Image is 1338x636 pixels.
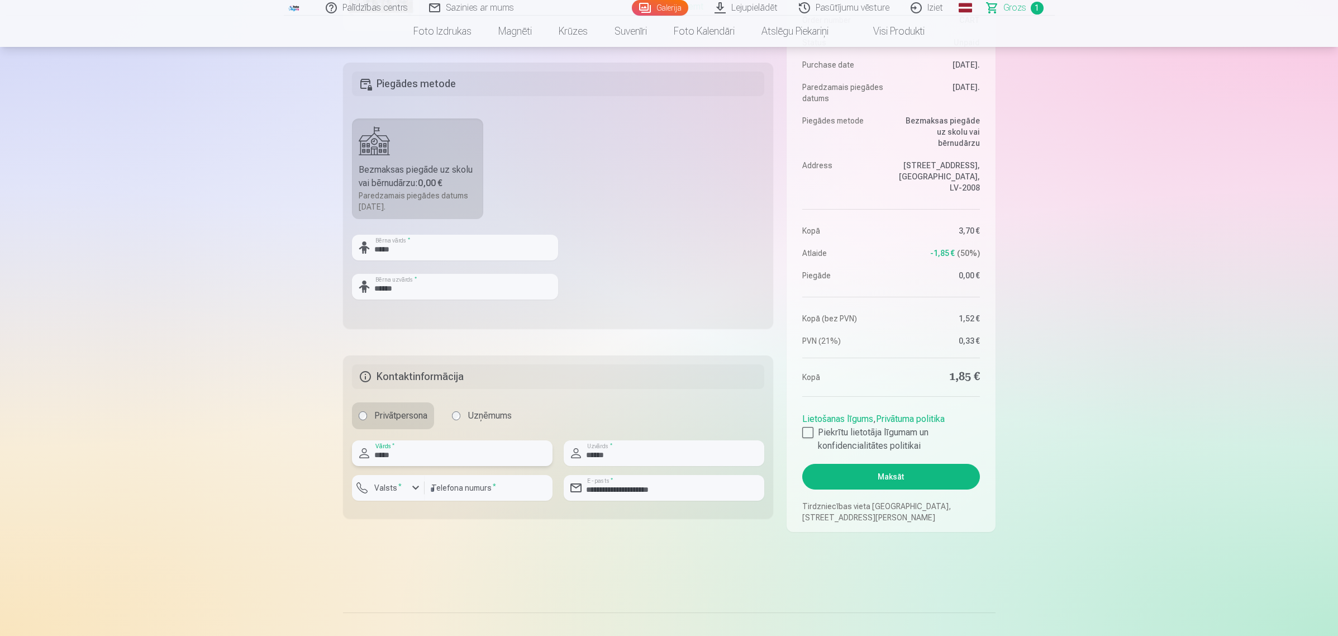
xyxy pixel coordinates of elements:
dd: 1,85 € [897,369,980,385]
label: Valsts [370,482,406,493]
div: Paredzamais piegādes datums [DATE]. [359,190,477,212]
a: Krūzes [545,16,601,47]
dt: Address [802,160,885,193]
dd: [DATE]. [897,59,980,70]
dd: [DATE]. [897,82,980,104]
h5: Piegādes metode [352,72,765,96]
a: Atslēgu piekariņi [748,16,842,47]
div: , [802,408,979,453]
label: Uzņēmums [445,402,518,429]
input: Privātpersona [359,411,368,420]
a: Lietošanas līgums [802,414,873,424]
a: Privātuma politika [876,414,945,424]
dt: Piegādes metode [802,115,885,149]
dd: 0,00 € [897,270,980,281]
dd: 1,52 € [897,313,980,324]
span: 1 [1031,2,1044,15]
span: -1,85 € [930,248,955,259]
b: 0,00 € [418,178,442,188]
dt: Purchase date [802,59,885,70]
dd: 3,70 € [897,225,980,236]
dt: Kopā [802,225,885,236]
a: Visi produkti [842,16,938,47]
dt: Atlaide [802,248,885,259]
p: Tirdzniecības vieta [GEOGRAPHIC_DATA], [STREET_ADDRESS][PERSON_NAME] [802,501,979,523]
div: Bezmaksas piegāde uz skolu vai bērnudārzu : [359,163,477,190]
a: Foto izdrukas [400,16,485,47]
span: Grozs [1003,1,1026,15]
dt: Piegāde [802,270,885,281]
label: Piekrītu lietotāja līgumam un konfidencialitātes politikai [802,426,979,453]
h5: Kontaktinformācija [352,364,765,389]
dt: PVN (21%) [802,335,885,347]
a: Suvenīri [601,16,660,47]
input: Uzņēmums [452,411,461,420]
dt: Kopā (bez PVN) [802,313,885,324]
label: Privātpersona [352,402,434,429]
dt: Kopā [802,369,885,385]
span: 50 % [957,248,980,259]
a: Magnēti [485,16,545,47]
dd: [STREET_ADDRESS], [GEOGRAPHIC_DATA], LV-2008 [897,160,980,193]
img: /fa3 [288,4,301,11]
a: Foto kalendāri [660,16,748,47]
dd: 0,33 € [897,335,980,347]
dd: Bezmaksas piegāde uz skolu vai bērnudārzu [897,115,980,149]
dt: Paredzamais piegādes datums [802,82,885,104]
button: Valsts* [352,475,425,501]
button: Maksāt [802,464,979,490]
